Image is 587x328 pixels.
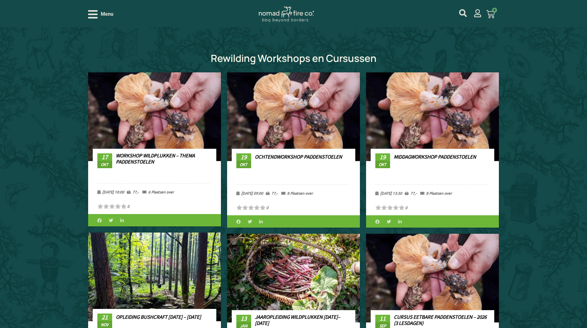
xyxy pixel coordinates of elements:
a: mijn account [474,9,482,17]
img: cursus wildplukken 2 [88,72,221,161]
span: okt [375,161,390,168]
img: cursus wildplukken 2 [366,234,499,322]
span: okt [236,161,251,168]
span: [DATE] 09:00 [236,191,263,196]
span: 19 [236,153,251,161]
h2: Rewilding Workshops en Cursussen [88,53,499,63]
img: cursus wildplukken 3 [227,234,360,322]
span: 8 Plaatsen over [281,191,313,196]
img: cursus bushcraft [88,233,221,321]
span: Menu [101,10,113,18]
div: 0 [127,203,129,209]
span: 19 [375,153,390,161]
a: Workshop Wildplukken – Thema Paddenstoelen [116,152,195,165]
img: cursus wildplukken 2 [356,66,509,168]
img: Nomad Logo [259,6,314,22]
div: 0 [405,204,407,211]
a: Ochtendworkshop Paddenstoelen [255,153,342,160]
a: mijn account [459,9,467,17]
img: cursus wildplukken 2 [227,72,360,161]
span: 8 Plaatsen over [420,191,452,196]
a: Opleiding Bushcraft [DATE] – [DATE] [116,314,201,320]
span: 6 Plaatsen over [142,189,174,194]
a: 0 [479,6,502,22]
span: 21 [97,314,112,321]
div: 0 [266,204,268,211]
a: Middagworkshop Paddenstoelen [394,153,476,160]
span: [DATE] 13:30 [375,191,402,196]
span: 0 [492,8,497,13]
span: 11 [375,315,390,322]
span: 17 [97,153,112,161]
a: Cursus eetbare Paddenstoelen – 2026 (3 lesdagen) [394,314,487,326]
span: 13 [236,315,251,322]
span: [DATE] 10:00 [97,189,124,194]
a: Jaaropleiding Wildplukken [DATE]–[DATE] [255,314,340,326]
div: Open/Close Menu [88,9,113,20]
span: okt [97,161,112,168]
